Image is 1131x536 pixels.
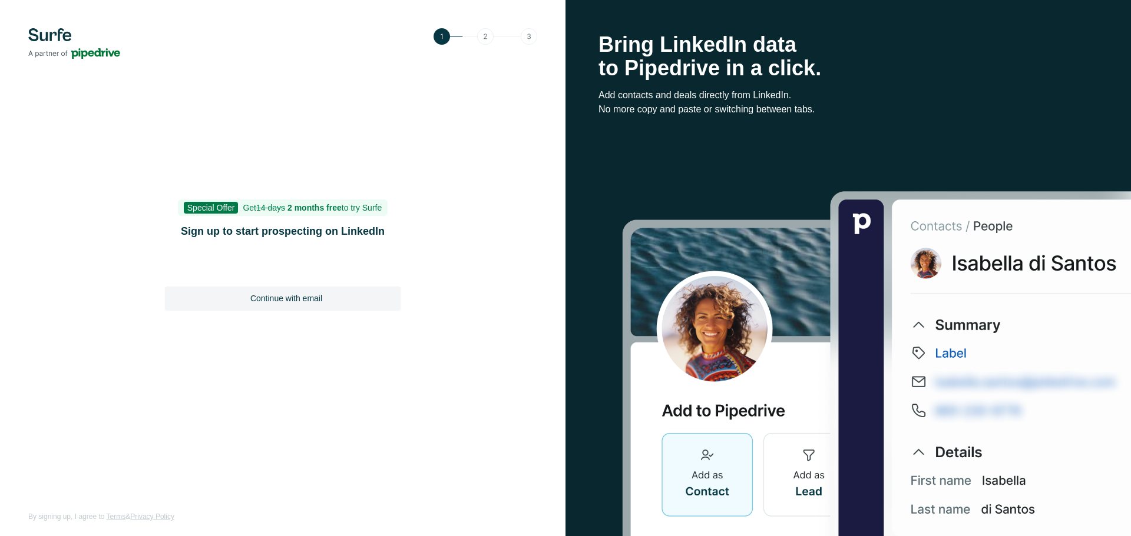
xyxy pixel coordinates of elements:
img: Surfe Stock Photo - Selling good vibes [622,190,1131,536]
b: 2 months free [287,203,342,212]
h1: Bring LinkedIn data to Pipedrive in a click. [598,33,1098,80]
span: Get to try Surfe [243,203,382,212]
img: Surfe's logo [28,28,120,59]
img: Step 1 [434,28,537,45]
span: Special Offer [184,202,239,214]
p: Add contacts and deals directly from LinkedIn. [598,88,1098,102]
h1: Sign up to start prospecting on LinkedIn [165,223,401,239]
a: Terms [107,512,126,521]
iframe: Sign in with Google Button [159,255,406,281]
span: & [125,512,130,521]
a: Privacy Policy [130,512,174,521]
s: 14 days [256,203,285,212]
span: By signing up, I agree to [28,512,104,521]
p: No more copy and paste or switching between tabs. [598,102,1098,116]
span: Continue with email [250,292,322,304]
